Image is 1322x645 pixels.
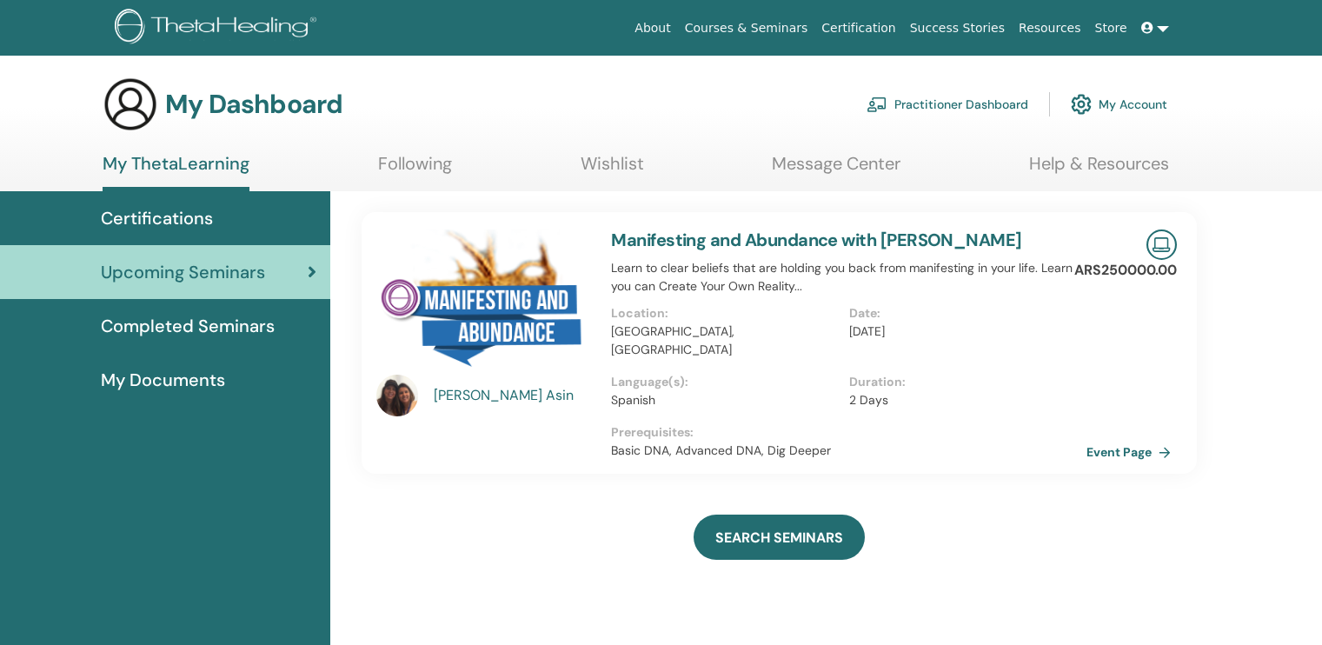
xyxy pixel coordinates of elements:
p: Language(s) : [611,373,838,391]
img: logo.png [115,9,322,48]
img: Live Online Seminar [1146,229,1177,260]
span: Completed Seminars [101,313,275,339]
a: Certification [814,12,902,44]
a: Following [378,153,452,187]
img: default.jpg [376,375,418,416]
p: [DATE] [849,322,1076,341]
p: Location : [611,304,838,322]
span: My Documents [101,367,225,393]
a: Manifesting and Abundance with [PERSON_NAME] [611,229,1022,251]
img: cog.svg [1071,90,1092,119]
a: Resources [1012,12,1088,44]
span: Upcoming Seminars [101,259,265,285]
p: Duration : [849,373,1076,391]
a: Wishlist [581,153,644,187]
a: Message Center [772,153,900,187]
h3: My Dashboard [165,89,342,120]
p: Spanish [611,391,838,409]
p: ARS250000.00 [1074,260,1177,281]
a: Store [1088,12,1134,44]
p: Prerequisites : [611,423,1086,442]
img: Manifesting and Abundance [376,229,590,380]
a: SEARCH SEMINARS [694,515,865,560]
a: Success Stories [903,12,1012,44]
a: My ThetaLearning [103,153,249,191]
p: 2 Days [849,391,1076,409]
a: Help & Resources [1029,153,1169,187]
p: Basic DNA, Advanced DNA, Dig Deeper [611,442,1086,460]
a: My Account [1071,85,1167,123]
a: Event Page [1086,439,1178,465]
a: About [628,12,677,44]
p: Date : [849,304,1076,322]
img: chalkboard-teacher.svg [867,96,887,112]
a: Courses & Seminars [678,12,815,44]
img: generic-user-icon.jpg [103,76,158,132]
p: Learn to clear beliefs that are holding you back from manifesting in your life. Learn you can Cre... [611,259,1086,296]
a: [PERSON_NAME] Asin [434,385,595,406]
span: SEARCH SEMINARS [715,529,843,547]
span: Certifications [101,205,213,231]
p: [GEOGRAPHIC_DATA], [GEOGRAPHIC_DATA] [611,322,838,359]
a: Practitioner Dashboard [867,85,1028,123]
